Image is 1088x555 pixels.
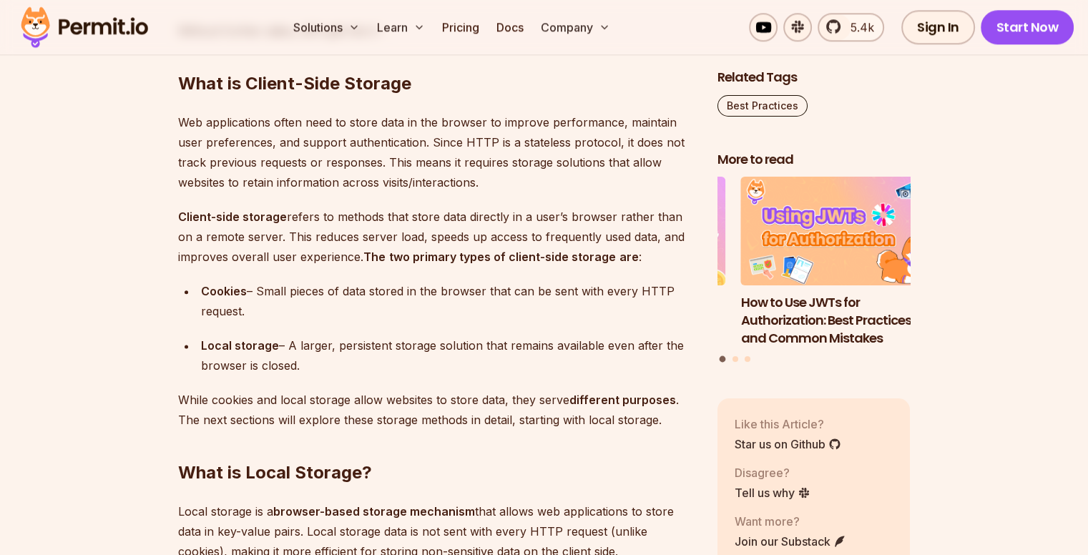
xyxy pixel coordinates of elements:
[201,281,695,321] div: – Small pieces of data stored in the browser that can be sent with every HTTP request.
[178,404,695,484] h2: What is Local Storage?
[535,13,616,41] button: Company
[532,294,725,330] h3: A Guide to Bearer Tokens: JWT vs. Opaque Tokens
[735,436,841,453] a: Star us on Github
[717,69,911,87] h2: Related Tags
[717,151,911,169] h2: More to read
[741,177,934,348] li: 1 of 3
[389,250,616,264] strong: two primary types of client-side storage
[741,177,934,286] img: How to Use JWTs for Authorization: Best Practices and Common Mistakes
[14,3,155,51] img: Permit logo
[201,338,279,353] strong: Local storage
[732,356,738,362] button: Go to slide 2
[178,390,695,430] p: While cookies and local storage allow websites to store data, they serve . The next sections will...
[735,513,846,530] p: Want more?
[717,95,808,117] a: Best Practices
[741,177,934,348] a: How to Use JWTs for Authorization: Best Practices and Common MistakesHow to Use JWTs for Authoriz...
[532,177,725,286] img: A Guide to Bearer Tokens: JWT vs. Opaque Tokens
[201,335,695,375] div: – A larger, persistent storage solution that remains available even after the browser is closed.
[363,250,386,264] strong: The
[436,13,485,41] a: Pricing
[741,294,934,347] h3: How to Use JWTs for Authorization: Best Practices and Common Mistakes
[818,13,884,41] a: 5.4k
[735,416,841,433] p: Like this Article?
[371,13,431,41] button: Learn
[717,177,911,365] div: Posts
[735,533,846,550] a: Join our Substack
[735,464,810,481] p: Disagree?
[901,10,975,44] a: Sign In
[178,210,287,224] strong: Client-side storage
[981,10,1074,44] a: Start Now
[178,112,695,192] p: Web applications often need to store data in the browser to improve performance, maintain user pr...
[569,393,676,407] strong: different purposes
[720,356,726,363] button: Go to slide 1
[735,484,810,501] a: Tell us why
[532,177,725,348] li: 3 of 3
[178,15,695,95] h2: What is Client-Side Storage
[201,284,247,298] strong: Cookies
[288,13,366,41] button: Solutions
[842,19,874,36] span: 5.4k
[491,13,529,41] a: Docs
[273,504,475,519] strong: browser-based storage mechanism
[178,207,695,267] p: refers to methods that store data directly in a user’s browser rather than on a remote server. Th...
[619,250,639,264] strong: are
[745,356,750,362] button: Go to slide 3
